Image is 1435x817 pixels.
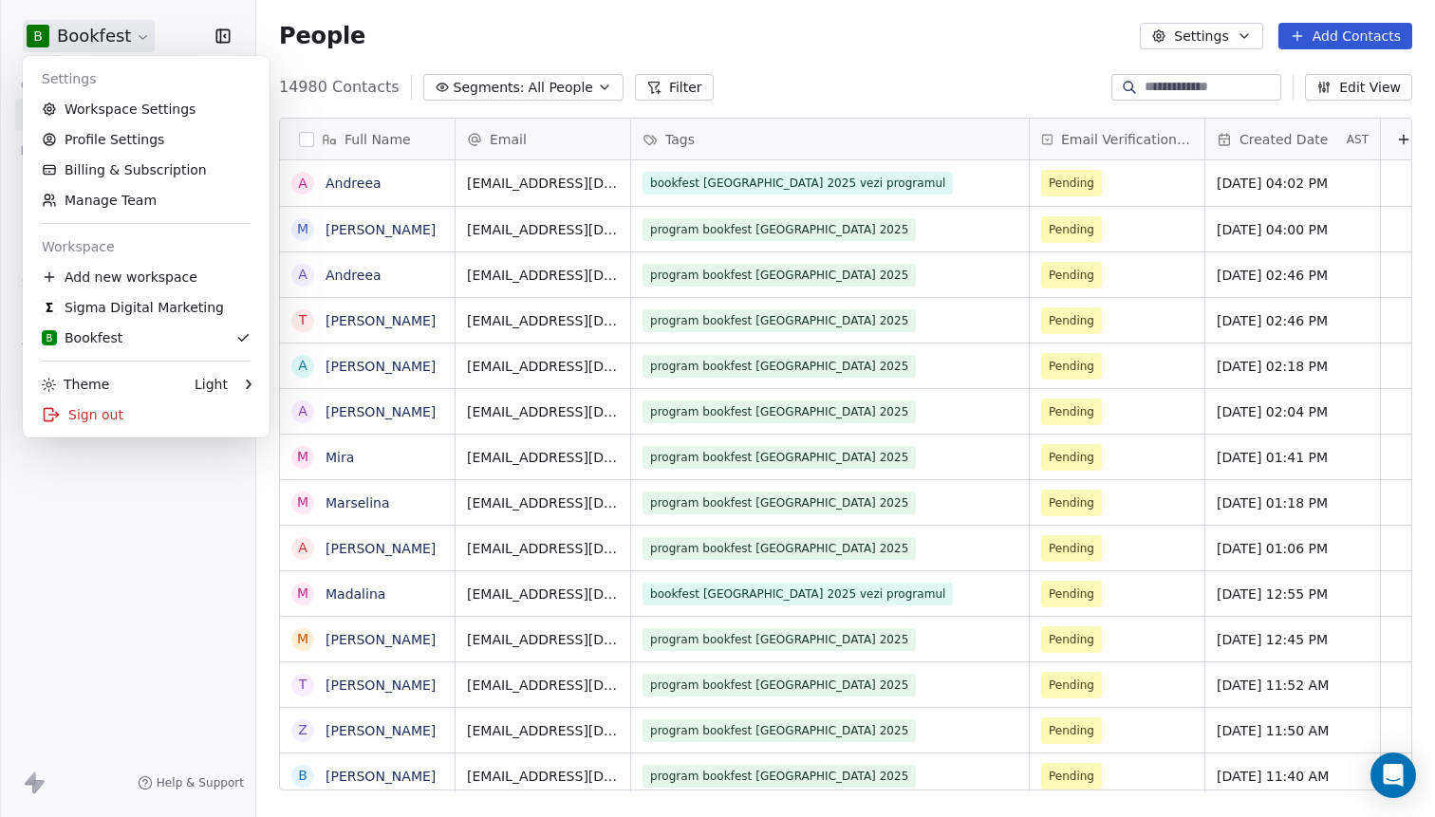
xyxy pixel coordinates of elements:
div: Light [195,375,228,394]
div: Add new workspace [30,262,262,292]
a: Profile Settings [30,124,262,155]
span: B [47,331,53,345]
img: Favicon.jpg [42,300,57,315]
div: Sigma Digital Marketing [42,298,224,317]
a: Manage Team [30,185,262,215]
a: Workspace Settings [30,94,262,124]
a: Billing & Subscription [30,155,262,185]
div: Sign out [30,399,262,430]
div: Theme [42,375,109,394]
div: Settings [30,64,262,94]
div: Bookfest [42,328,122,347]
div: Workspace [30,232,262,262]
